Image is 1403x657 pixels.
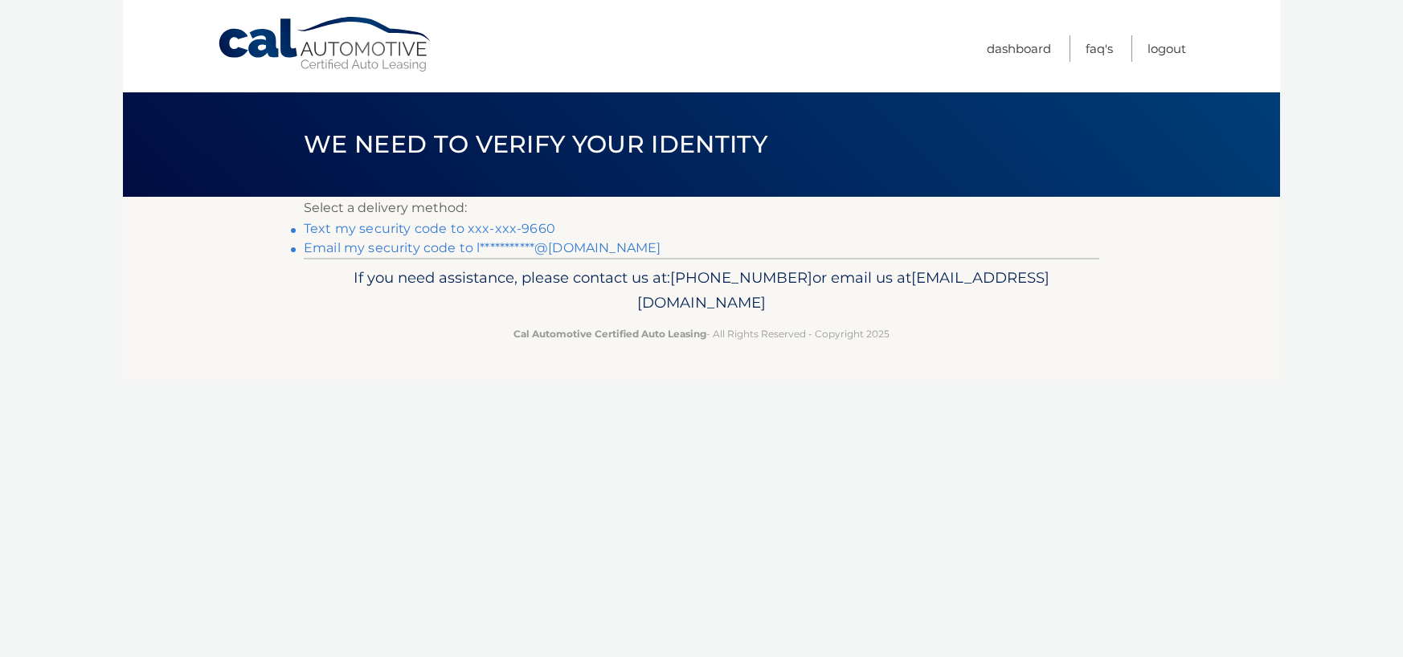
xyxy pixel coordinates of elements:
[1086,35,1113,62] a: FAQ's
[314,265,1089,316] p: If you need assistance, please contact us at: or email us at
[1147,35,1186,62] a: Logout
[314,325,1089,342] p: - All Rights Reserved - Copyright 2025
[987,35,1051,62] a: Dashboard
[304,221,555,236] a: Text my security code to xxx-xxx-9660
[304,197,1099,219] p: Select a delivery method:
[304,129,767,159] span: We need to verify your identity
[217,16,434,73] a: Cal Automotive
[670,268,812,287] span: [PHONE_NUMBER]
[513,328,706,340] strong: Cal Automotive Certified Auto Leasing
